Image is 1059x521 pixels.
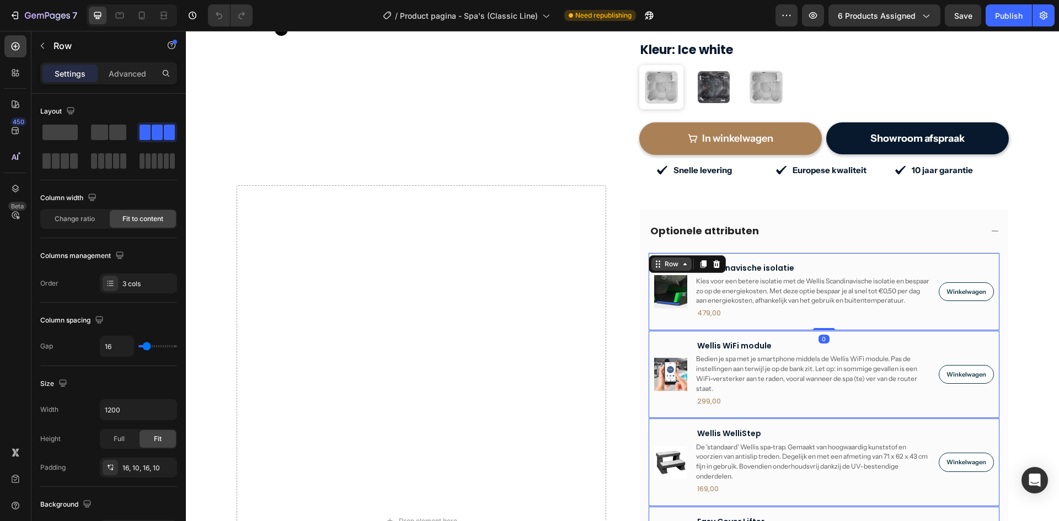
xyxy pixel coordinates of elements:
span: Full [114,434,125,444]
p: Row [54,39,147,52]
div: Beta [8,202,26,211]
h2: Easy Cover Lifter [510,485,744,497]
span: Fit to content [122,214,163,224]
div: Height [40,434,61,444]
div: 0 [633,304,644,313]
div: Padding [40,463,66,472]
span: De 'standaard' Wellis spa-trap. Gemaakt van hoogwaardig kunststof en voorzien van antislip treden... [510,412,742,449]
span: / [395,10,398,22]
span: Need republishing [575,10,632,20]
p: Europese kwaliteit [607,134,686,145]
div: Size [40,377,69,391]
button: Save [945,4,981,26]
button: 6 products assigned [828,4,940,26]
button: <p>Showroom afspraak</p> [640,92,823,123]
input: Auto [100,336,133,356]
div: In winkelwagen [516,100,587,115]
div: Open Intercom Messenger [1021,467,1048,493]
div: 299,00 [510,365,744,377]
div: Gap [40,341,53,351]
p: Snelle levering [488,134,567,145]
div: 3 cols [122,279,174,289]
div: Background [40,497,94,512]
div: 16, 10, 16, 10 [122,463,174,473]
div: Undo/Redo [208,4,253,26]
p: Advanced [109,68,146,79]
p: Showroom afspraak [684,99,779,116]
div: Drop element here [213,486,271,495]
button: In winkelwagen [453,92,636,124]
span: Fit [154,434,162,444]
div: Winkelwagen [761,340,800,347]
div: Order [40,278,58,288]
div: Winkelwagen [761,427,800,435]
span: Save [954,11,972,20]
div: Column width [40,191,99,206]
div: 479,00 [510,277,744,288]
button: Publish [986,4,1032,26]
h2: Scandinavische isolatie [510,231,744,243]
span: Kies voor een betere isolatie met de Wellis Scandinavische isolatie en bespaar zo op de energieko... [510,246,744,274]
a: Scandinavische isolatie [468,244,501,277]
div: Winkelwagen [761,257,800,265]
input: Auto [100,400,176,420]
div: Column spacing [40,313,106,328]
button: Winkelwagen [753,334,808,353]
a: Wellis WiFi module [468,327,501,360]
div: Columns management [40,249,126,264]
button: Winkelwagen [753,251,808,270]
div: Row [477,228,495,238]
p: Optionele attributen [464,194,573,206]
span: 6 products assigned [838,10,916,22]
div: Layout [40,104,77,119]
a: Wellis WelliStep [468,415,501,448]
h2: Wellis WelliStep [510,396,744,409]
span: Change ratio [55,214,95,224]
div: 450 [10,117,26,126]
span: Product pagina - Spa's (Classic Line) [400,10,538,22]
button: Winkelwagen [753,422,808,441]
button: 7 [4,4,82,26]
div: Width [40,405,58,415]
iframe: Design area [186,31,1059,521]
p: 10 jaar garantie [726,134,805,145]
p: Settings [55,68,85,79]
div: 169,00 [510,453,744,464]
div: Publish [995,10,1023,22]
span: Bedien je spa met je smartphone middels de Wellis WiFi module. Pas de instellingen aan terwijl je... [510,324,731,361]
p: 7 [72,9,77,22]
h2: Wellis WiFi module [510,309,744,321]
